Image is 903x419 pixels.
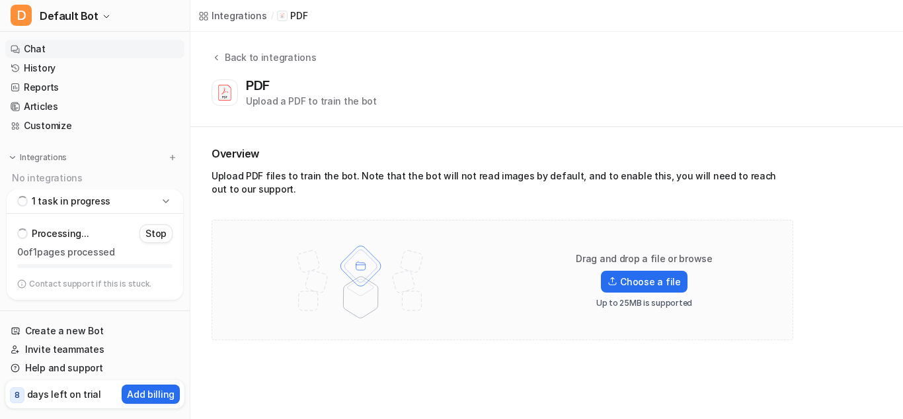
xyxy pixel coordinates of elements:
p: Add billing [127,387,175,401]
button: Back to integrations [212,50,316,77]
div: No integrations [8,167,184,189]
h2: Overview [212,146,793,162]
div: Upload a PDF to train the bot [246,94,377,108]
div: PDF [246,77,275,93]
p: 1 task in progress [32,195,110,208]
a: Articles [5,97,184,116]
span: Default Bot [40,7,98,25]
p: 8 [15,389,20,401]
p: Stop [145,227,167,240]
a: Chat [5,40,184,58]
p: Processing... [32,227,89,240]
button: Integrations [5,151,71,164]
div: Integrations [212,9,267,23]
p: Drag and drop a file or browse [576,252,713,265]
a: Create a new Bot [5,322,184,340]
img: PDF icon [279,13,286,19]
a: Customize [5,116,184,135]
span: D [11,5,32,26]
p: Integrations [20,152,67,163]
img: expand menu [8,153,17,162]
a: PDF iconPDF [277,9,307,23]
button: Add billing [122,385,180,404]
a: Reports [5,78,184,97]
label: Choose a file [601,271,687,293]
span: / [271,10,274,22]
p: Contact support if this is stuck. [29,279,151,289]
p: days left on trial [27,387,101,401]
a: History [5,59,184,77]
img: File upload illustration [274,234,447,326]
div: Back to integrations [221,50,316,64]
img: menu_add.svg [168,153,177,162]
p: 0 of 1 pages processed [17,246,173,259]
a: Invite teammates [5,340,184,359]
a: Help and support [5,359,184,377]
div: Upload PDF files to train the bot. Note that the bot will not read images by default, and to enab... [212,169,793,201]
p: Up to 25MB is supported [596,298,692,308]
img: Upload icon [608,277,617,286]
button: Stop [139,224,173,243]
p: PDF [290,9,307,23]
a: Integrations [198,9,267,23]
